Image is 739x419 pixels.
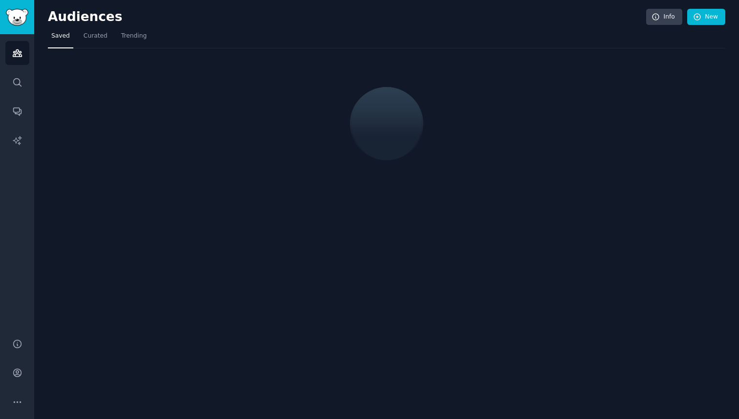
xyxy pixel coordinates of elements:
[687,9,725,25] a: New
[118,28,150,48] a: Trending
[6,9,28,26] img: GummySearch logo
[48,28,73,48] a: Saved
[121,32,147,41] span: Trending
[51,32,70,41] span: Saved
[80,28,111,48] a: Curated
[84,32,108,41] span: Curated
[48,9,646,25] h2: Audiences
[646,9,682,25] a: Info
